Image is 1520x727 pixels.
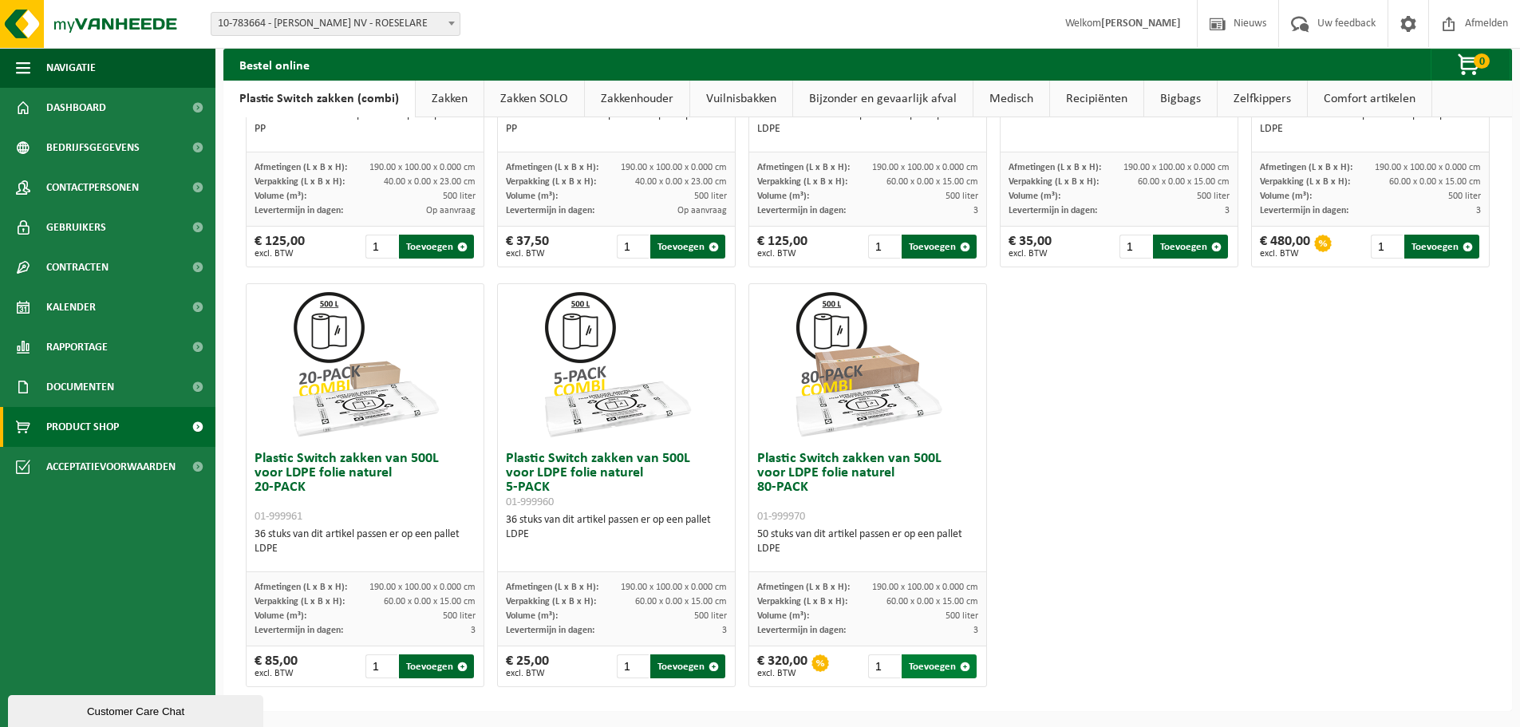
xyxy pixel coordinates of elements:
[617,654,649,678] input: 1
[1101,18,1181,30] strong: [PERSON_NAME]
[506,206,594,215] span: Levertermijn in dagen:
[757,108,978,136] div: 36 stuks van dit artikel passen er op een pallet
[757,583,850,592] span: Afmetingen (L x B x H):
[617,235,649,259] input: 1
[1225,206,1230,215] span: 3
[757,542,978,556] div: LDPE
[506,513,727,542] div: 36 stuks van dit artikel passen er op een pallet
[1476,206,1481,215] span: 3
[722,626,727,635] span: 3
[1009,206,1097,215] span: Levertermijn in dagen:
[621,583,727,592] span: 190.00 x 100.00 x 0.000 cm
[902,654,977,678] button: Toevoegen
[1260,108,1481,136] div: 50 stuks van dit artikel passen er op een pallet
[506,496,554,508] span: 01-999960
[255,626,343,635] span: Levertermijn in dagen:
[757,611,809,621] span: Volume (m³):
[1218,81,1307,117] a: Zelfkippers
[537,284,697,444] img: 01-999960
[635,177,727,187] span: 40.00 x 0.00 x 23.00 cm
[1138,177,1230,187] span: 60.00 x 0.00 x 15.00 cm
[757,654,807,678] div: € 320,00
[585,81,689,117] a: Zakkenhouder
[506,583,598,592] span: Afmetingen (L x B x H):
[255,597,345,606] span: Verpakking (L x B x H):
[886,177,978,187] span: 60.00 x 0.00 x 15.00 cm
[384,597,476,606] span: 60.00 x 0.00 x 15.00 cm
[506,452,727,509] h3: Plastic Switch zakken van 500L voor LDPE folie naturel 5-PACK
[1050,81,1143,117] a: Recipiënten
[973,206,978,215] span: 3
[46,447,176,487] span: Acceptatievoorwaarden
[1009,177,1099,187] span: Verpakking (L x B x H):
[757,249,807,259] span: excl. BTW
[255,542,476,556] div: LDPE
[757,206,846,215] span: Levertermijn in dagen:
[506,192,558,201] span: Volume (m³):
[46,207,106,247] span: Gebruikers
[471,626,476,635] span: 3
[8,692,266,727] iframe: chat widget
[694,611,727,621] span: 500 liter
[255,108,476,136] div: 60 stuks van dit artikel passen er op een pallet
[365,654,398,678] input: 1
[369,583,476,592] span: 190.00 x 100.00 x 0.000 cm
[886,597,978,606] span: 60.00 x 0.00 x 15.00 cm
[757,122,978,136] div: LDPE
[286,284,445,444] img: 01-999961
[46,168,139,207] span: Contactpersonen
[255,583,347,592] span: Afmetingen (L x B x H):
[1197,192,1230,201] span: 500 liter
[46,128,140,168] span: Bedrijfsgegevens
[443,611,476,621] span: 500 liter
[757,597,847,606] span: Verpakking (L x B x H):
[46,88,106,128] span: Dashboard
[384,177,476,187] span: 40.00 x 0.00 x 23.00 cm
[426,206,476,215] span: Op aanvraag
[677,206,727,215] span: Op aanvraag
[223,49,326,80] h2: Bestel online
[1260,163,1352,172] span: Afmetingen (L x B x H):
[46,327,108,367] span: Rapportage
[1431,49,1510,81] button: 0
[757,177,847,187] span: Verpakking (L x B x H):
[46,48,96,88] span: Navigatie
[443,192,476,201] span: 500 liter
[416,81,484,117] a: Zakken
[694,192,727,201] span: 500 liter
[255,206,343,215] span: Levertermijn in dagen:
[757,192,809,201] span: Volume (m³):
[255,452,476,524] h3: Plastic Switch zakken van 500L voor LDPE folie naturel 20-PACK
[1144,81,1217,117] a: Bigbags
[399,235,474,259] button: Toevoegen
[506,597,596,606] span: Verpakking (L x B x H):
[211,13,460,35] span: 10-783664 - KASTER KEUKENS NV - ROESELARE
[872,163,978,172] span: 190.00 x 100.00 x 0.000 cm
[1009,235,1052,259] div: € 35,00
[211,12,460,36] span: 10-783664 - KASTER KEUKENS NV - ROESELARE
[369,163,476,172] span: 190.00 x 100.00 x 0.000 cm
[650,235,725,259] button: Toevoegen
[1375,163,1481,172] span: 190.00 x 100.00 x 0.000 cm
[255,122,476,136] div: PP
[506,235,549,259] div: € 37,50
[506,163,598,172] span: Afmetingen (L x B x H):
[365,235,398,259] input: 1
[757,511,805,523] span: 01-999970
[255,235,305,259] div: € 125,00
[788,284,948,444] img: 01-999970
[506,611,558,621] span: Volume (m³):
[1009,192,1060,201] span: Volume (m³):
[1260,206,1348,215] span: Levertermijn in dagen:
[46,287,96,327] span: Kalender
[506,669,549,678] span: excl. BTW
[255,163,347,172] span: Afmetingen (L x B x H):
[1119,235,1152,259] input: 1
[946,611,978,621] span: 500 liter
[46,407,119,447] span: Product Shop
[621,163,727,172] span: 190.00 x 100.00 x 0.000 cm
[1009,249,1052,259] span: excl. BTW
[1474,53,1490,69] span: 0
[223,81,415,117] a: Plastic Switch zakken (combi)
